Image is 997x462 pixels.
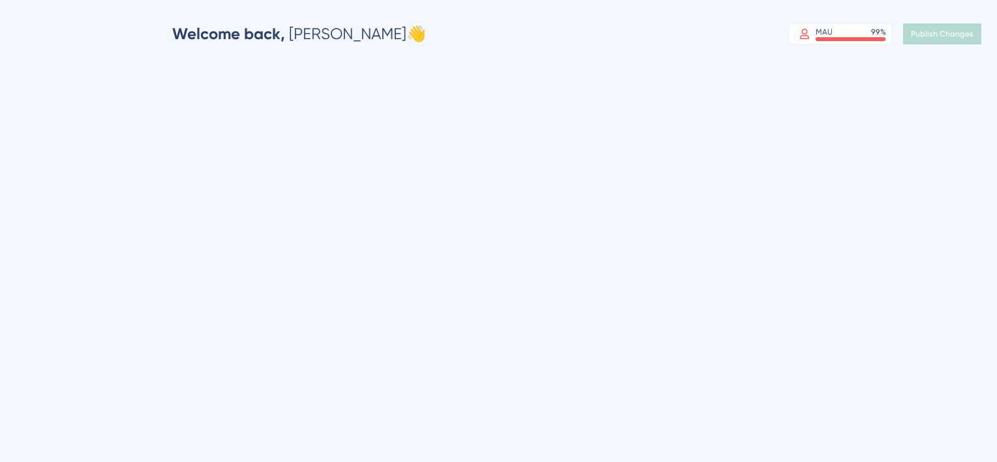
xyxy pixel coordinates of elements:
div: [PERSON_NAME] 👋 [172,23,426,44]
span: Publish Changes [911,29,974,39]
button: Publish Changes [903,23,981,44]
div: MAU [816,27,833,37]
span: Welcome back, [172,24,285,43]
div: 99 % [871,27,886,37]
